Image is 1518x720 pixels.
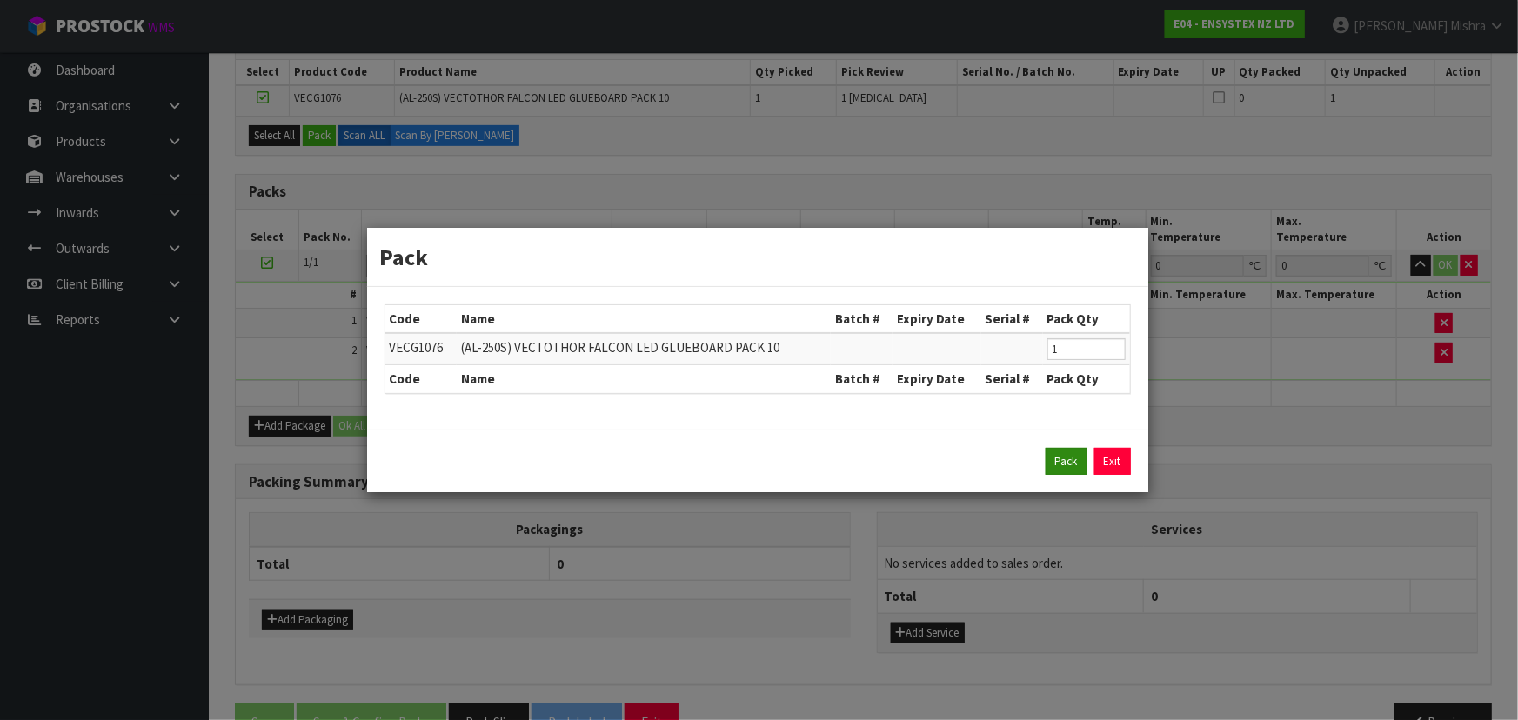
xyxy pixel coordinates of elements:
[981,305,1043,333] th: Serial #
[457,365,831,393] th: Name
[390,339,444,356] span: VECG1076
[385,365,457,393] th: Code
[380,241,1135,273] h3: Pack
[1043,305,1130,333] th: Pack Qty
[457,305,831,333] th: Name
[893,305,981,333] th: Expiry Date
[385,305,457,333] th: Code
[461,339,779,356] span: (AL-250S) VECTOTHOR FALCON LED GLUEBOARD PACK 10
[1094,448,1131,476] a: Exit
[831,365,893,393] th: Batch #
[1046,448,1087,476] button: Pack
[981,365,1043,393] th: Serial #
[1043,365,1130,393] th: Pack Qty
[831,305,893,333] th: Batch #
[893,365,981,393] th: Expiry Date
